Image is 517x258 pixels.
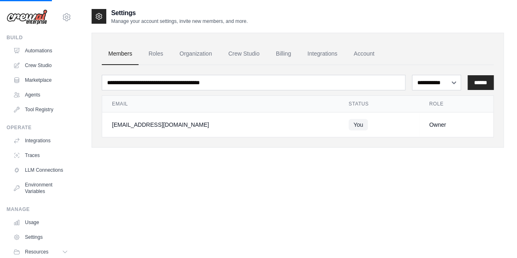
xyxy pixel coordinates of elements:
[10,216,72,229] a: Usage
[10,134,72,147] a: Integrations
[347,43,381,65] a: Account
[10,44,72,57] a: Automations
[222,43,266,65] a: Crew Studio
[7,34,72,41] div: Build
[269,43,298,65] a: Billing
[10,88,72,101] a: Agents
[111,18,248,25] p: Manage your account settings, invite new members, and more.
[10,59,72,72] a: Crew Studio
[10,231,72,244] a: Settings
[301,43,344,65] a: Integrations
[10,164,72,177] a: LLM Connections
[7,206,72,213] div: Manage
[112,121,329,129] div: [EMAIL_ADDRESS][DOMAIN_NAME]
[10,74,72,87] a: Marketplace
[25,249,48,255] span: Resources
[7,9,47,25] img: Logo
[419,96,493,112] th: Role
[173,43,218,65] a: Organization
[10,178,72,198] a: Environment Variables
[102,96,339,112] th: Email
[10,149,72,162] a: Traces
[10,103,72,116] a: Tool Registry
[349,119,368,130] span: You
[102,43,139,65] a: Members
[142,43,170,65] a: Roles
[7,124,72,131] div: Operate
[429,121,483,129] div: Owner
[339,96,419,112] th: Status
[111,8,248,18] h2: Settings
